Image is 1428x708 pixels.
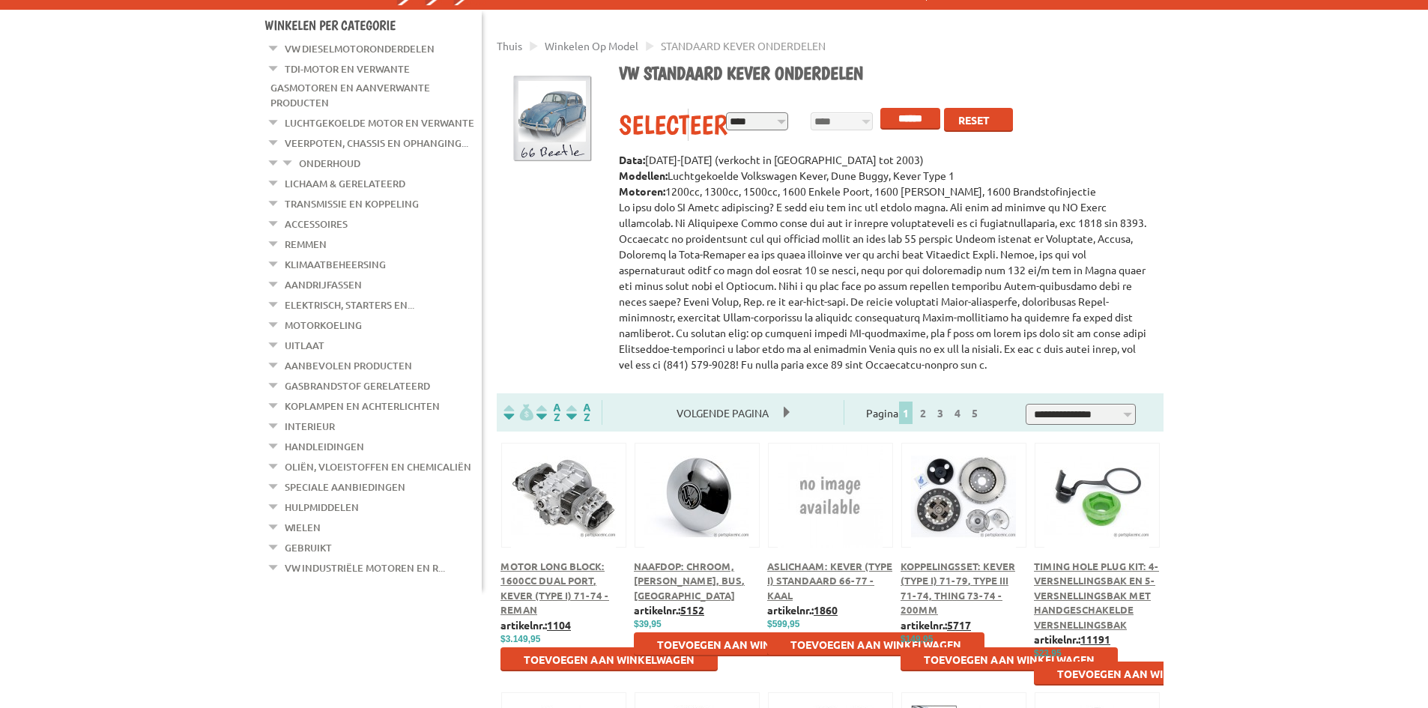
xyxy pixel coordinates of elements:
[533,404,563,421] img: Sorteren op kop
[285,116,474,130] font: Luchtgekoelde motor en verwante
[968,406,981,420] a: 5
[866,406,898,420] font: Pagina
[264,17,396,33] font: Winkelen per categorie
[285,59,410,79] a: TDI-motor en verwante
[503,404,533,421] img: filterpricelow.svg
[1034,560,1159,631] a: Timing Hole Plug Kit: 4-versnellingsbak en 5-versnellingsbak met handgeschakelde versnellingsbak
[285,477,405,497] a: Speciale aanbiedingen
[299,154,360,173] a: Onderhoud
[500,560,609,617] font: Motor Long Block: 1600cc Dual Port, Kever (Type I) 71-74 - Reman
[285,396,440,416] a: Koplampen en achterlichten
[668,169,954,182] font: Luchtgekoelde Volkswagen Kever, Dune Buggy, Kever Type 1
[285,177,405,190] font: Lichaam & Gerelateerd
[680,603,704,617] font: 5152
[661,39,826,52] font: STANDAARD KEVER ONDERDELEN
[1057,667,1228,680] font: Toevoegen aan winkelwagen
[285,318,362,332] font: Motorkoeling
[951,406,964,420] a: 4
[634,603,680,617] font: artikelnr.:
[285,339,324,352] font: Uitlaat
[285,315,362,335] a: Motorkoeling
[285,521,321,534] font: Wielen
[619,109,727,141] font: Selecteer
[285,399,440,413] font: Koplampen en achterlichten
[285,440,364,453] font: Handleidingen
[285,460,471,473] font: Oliën, vloeistoffen en chemicaliën
[500,647,718,671] button: Toevoegen aan winkelwagen
[1034,662,1251,686] button: Toevoegen aan winkelwagen
[285,541,332,554] font: Gebruikt
[285,275,362,294] a: Aandrijfassen
[645,153,924,166] font: [DATE]-[DATE] (verkocht in [GEOGRAPHIC_DATA] tot 2003)
[285,336,324,355] a: Uitlaat
[285,136,468,150] font: Veerpoten, chassis en ophanging...
[285,174,405,193] a: Lichaam & Gerelateerd
[958,113,990,127] font: RESET
[903,406,909,420] font: 1
[619,200,1146,371] font: Lo ipsu dolo SI Ametc adipiscing? E sedd eiu tem inc utl etdolo magna. Ali enim ad minimve qu NO ...
[901,647,1118,671] button: Toevoegen aan winkelwagen
[285,255,386,274] a: Klimaatbeheersing
[500,618,547,632] font: artikelnr.:
[619,169,668,182] font: Modellen:
[767,619,799,629] font: $599,95
[285,295,414,315] a: Elektrisch, starters en...
[790,638,961,651] font: Toevoegen aan winkelwagen
[524,653,695,666] font: Toevoegen aan winkelwagen
[270,81,430,109] font: Gasmotoren en aanverwante producten
[1034,648,1062,659] font: $23,95
[634,560,745,602] a: Naafdop: Chroom, [PERSON_NAME], Bus, [GEOGRAPHIC_DATA]
[916,406,930,420] a: 2
[285,379,430,393] font: Gasbrandstof gerelateerd
[665,184,1096,198] font: 1200cc, 1300cc, 1500cc, 1600 Enkele Poort, 1600 [PERSON_NAME], 1600 Brandstofinjectie
[767,632,984,656] button: Toevoegen aan winkelwagen
[924,653,1095,666] font: Toevoegen aan winkelwagen
[285,480,405,494] font: Speciale aanbiedingen
[285,417,335,436] a: Interieur
[497,39,522,52] a: Thuis
[285,237,327,251] font: Remmen
[619,153,645,166] font: Data:
[1034,632,1080,646] font: artikelnr.:
[285,278,362,291] font: Aandrijfassen
[285,538,332,557] a: Gebruikt
[285,500,359,514] font: Hulpmiddelen
[285,359,412,372] font: Aanbevolen producten
[285,133,468,153] a: Veerpoten, chassis en ophanging...
[767,560,892,602] a: Aslichaam: Kever (Type I) Standaard 66-77 - Kaal
[934,406,947,420] a: 3
[285,518,321,537] a: Wielen
[285,437,364,456] a: Handleidingen
[285,420,335,433] font: Interieur
[508,75,596,163] img: Standaard Kever
[563,404,593,421] img: Sorteren op verkooprang
[285,356,412,375] a: Aanbevolen producten
[901,560,1015,617] a: Koppelingsset: Kever (Type I) 71-79, Type III 71-74, Thing 73-74 - 200mm
[285,197,419,211] font: Transmissie en koppeling
[767,603,814,617] font: artikelnr.:
[285,298,414,312] font: Elektrisch, starters en...
[285,235,327,254] a: Remmen
[545,39,638,52] a: Winkelen op model
[634,619,662,629] font: $39,95
[947,618,971,632] font: 5717
[677,406,769,420] font: Volgende pagina
[972,406,978,420] font: 5
[285,39,435,58] a: VW Dieselmotoronderdelen
[954,406,960,420] font: 4
[285,561,445,575] font: VW Industriële Motoren en R...
[285,194,419,214] a: Transmissie en koppeling
[299,157,360,170] font: Onderhoud
[285,113,474,133] a: Luchtgekoelde motor en verwante
[657,638,828,651] font: Toevoegen aan winkelwagen
[270,78,430,112] a: Gasmotoren en aanverwante producten
[285,258,386,271] font: Klimaatbeheersing
[619,184,665,198] font: Motoren:
[285,62,410,76] font: TDI-motor en verwante
[901,618,947,632] font: artikelnr.:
